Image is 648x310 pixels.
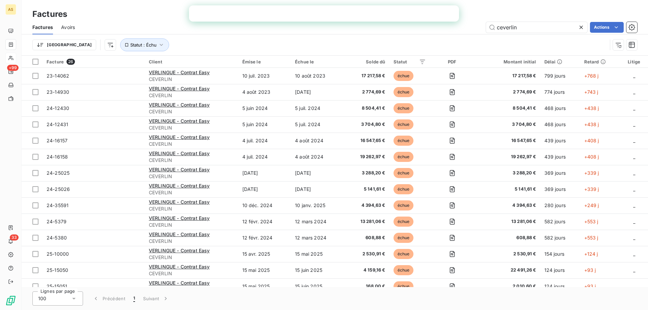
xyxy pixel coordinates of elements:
[540,133,580,149] td: 439 jours
[584,283,596,289] span: +93 j
[584,219,598,224] span: +553 j
[238,68,291,84] td: 10 juil. 2023
[540,165,580,181] td: 369 jours
[633,138,635,143] span: _
[348,218,385,225] span: 13 281,06 €
[32,39,96,50] button: [GEOGRAPHIC_DATA]
[584,251,598,257] span: +124 j
[348,202,385,209] span: 4 394,63 €
[584,235,598,241] span: +553 j
[149,59,234,64] div: Client
[47,89,69,95] span: 23-14930
[47,219,66,224] span: 24-5379
[394,59,426,64] div: Statut
[348,153,385,160] span: 19 262,97 €
[348,267,385,274] span: 4 159,16 €
[633,170,635,176] span: _
[479,186,536,193] span: 5 141,61 €
[61,24,75,31] span: Avoirs
[584,59,616,64] div: Retard
[479,121,536,128] span: 3 704,80 €
[10,234,19,241] span: 33
[291,230,344,246] td: 12 mars 2024
[291,165,344,181] td: [DATE]
[479,283,536,290] span: 2 010,60 €
[348,121,385,128] span: 3 704,80 €
[394,152,414,162] span: échue
[5,295,16,306] img: Logo LeanPay
[394,119,414,130] span: échue
[291,149,344,165] td: 4 août 2024
[149,199,210,205] span: VERLINGUE - Contrat Easy
[394,136,414,146] span: échue
[242,59,287,64] div: Émise le
[238,84,291,100] td: 4 août 2023
[149,280,210,286] span: VERLINGUE - Contrat Easy
[291,116,344,133] td: 5 juil. 2024
[584,154,599,160] span: +408 j
[540,278,580,294] td: 124 jours
[479,153,536,160] span: 19 262,97 €
[540,149,580,165] td: 439 jours
[291,133,344,149] td: 4 août 2024
[633,154,635,160] span: _
[394,184,414,194] span: échue
[291,84,344,100] td: [DATE]
[540,84,580,100] td: 774 jours
[238,197,291,214] td: 10 déc. 2024
[149,222,234,228] span: CEVERLIN
[149,238,234,245] span: CEVERLIN
[149,134,210,140] span: VERLINGUE - Contrat Easy
[291,100,344,116] td: 5 juil. 2024
[149,231,210,237] span: VERLINGUE - Contrat Easy
[238,246,291,262] td: 15 avr. 2025
[47,121,68,127] span: 24-12431
[348,59,385,64] div: Solde dû
[394,87,414,97] span: échue
[295,59,340,64] div: Échue le
[479,251,536,257] span: 2 530,91 €
[633,186,635,192] span: _
[479,73,536,79] span: 17 217,58 €
[540,246,580,262] td: 154 jours
[149,118,210,124] span: VERLINGUE - Contrat Easy
[238,230,291,246] td: 12 févr. 2024
[291,181,344,197] td: [DATE]
[149,167,210,172] span: VERLINGUE - Contrat Easy
[238,214,291,230] td: 12 févr. 2024
[149,173,234,180] span: CEVERLIN
[479,59,536,64] div: Montant initial
[479,170,536,176] span: 3 288,20 €
[584,105,599,111] span: +438 j
[633,89,635,95] span: _
[625,287,641,303] iframe: Intercom live chat
[584,138,599,143] span: +408 j
[129,291,139,306] button: 1
[47,283,67,289] span: 25-15051
[149,150,210,156] span: VERLINGUE - Contrat Easy
[47,73,69,79] span: 23-14062
[238,262,291,278] td: 15 mai 2025
[584,170,599,176] span: +339 j
[149,215,210,221] span: VERLINGUE - Contrat Easy
[633,121,635,127] span: _
[47,235,67,241] span: 24-5380
[47,138,67,143] span: 24-16157
[149,157,234,164] span: CEVERLIN
[149,189,234,196] span: CEVERLIN
[479,234,536,241] span: 608,88 €
[633,283,635,289] span: _
[540,214,580,230] td: 582 jours
[633,251,635,257] span: _
[66,59,75,65] span: 26
[291,278,344,294] td: 15 juin 2025
[139,291,173,306] button: Suivant
[47,186,70,192] span: 24-25026
[47,251,69,257] span: 25-10000
[238,181,291,197] td: [DATE]
[584,73,599,79] span: +768 j
[394,217,414,227] span: échue
[149,69,210,75] span: VERLINGUE - Contrat Easy
[238,149,291,165] td: 4 juil. 2024
[88,291,129,306] button: Précédent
